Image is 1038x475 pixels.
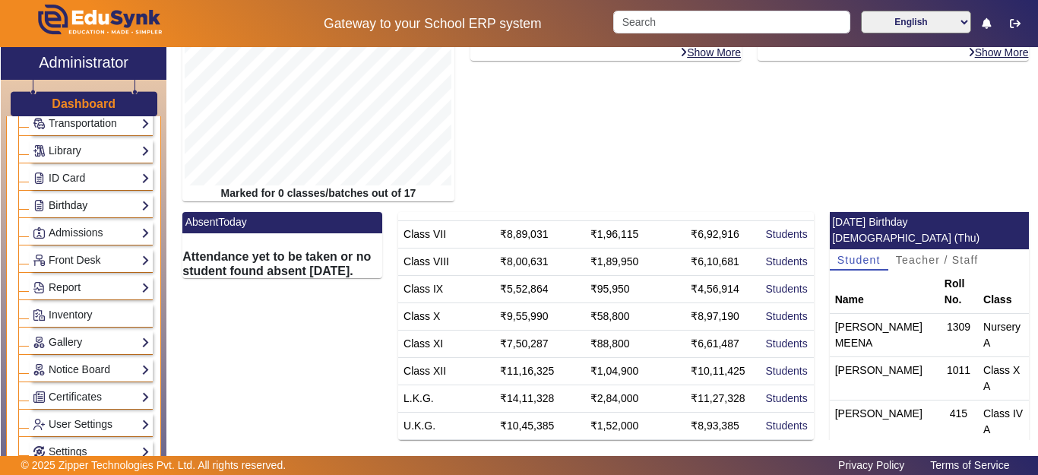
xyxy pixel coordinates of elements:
td: Class XII [398,357,495,385]
td: ₹10,45,385 [495,412,585,439]
span: Student [837,255,881,265]
td: Class IV A [978,400,1029,443]
mat-card-header: [DATE] Birthday [DEMOGRAPHIC_DATA] (Thu) [830,212,1030,249]
span: Inventory [49,309,93,321]
a: Students [765,310,807,322]
img: Inventory.png [33,309,45,321]
td: Class VII [398,220,495,248]
td: L.K.G. [398,385,495,412]
a: Students [765,228,807,240]
td: 415 [939,400,978,443]
td: ₹10,11,425 [685,357,760,385]
td: [PERSON_NAME] [830,400,939,443]
td: ₹5,52,864 [495,275,585,302]
p: © 2025 Zipper Technologies Pvt. Ltd. All rights reserved. [21,458,286,473]
a: Privacy Policy [831,455,912,475]
td: 1309 [939,313,978,356]
td: U.K.G. [398,412,495,439]
a: Students [765,420,807,432]
td: ₹1,04,900 [585,357,685,385]
h5: Gateway to your School ERP system [268,16,598,32]
td: ₹1,52,000 [585,412,685,439]
td: Class X [398,302,495,330]
a: Show More [967,46,1030,59]
td: ₹7,50,287 [495,330,585,357]
td: ₹1,96,115 [585,220,685,248]
td: Class X A [978,356,1029,400]
a: Students [765,365,807,377]
th: Class [978,271,1029,314]
a: Students [765,255,807,268]
td: ₹11,16,325 [495,357,585,385]
td: [PERSON_NAME] [830,356,939,400]
a: Students [765,337,807,350]
a: Show More [679,46,742,59]
h3: Dashboard [52,97,116,111]
input: Search [613,11,850,33]
td: Class XI [398,330,495,357]
td: ₹6,92,916 [685,220,760,248]
td: ₹8,00,631 [495,248,585,275]
td: ₹11,27,328 [685,385,760,412]
td: ₹8,97,190 [685,302,760,330]
span: Teacher / Staff [896,255,979,265]
td: ₹8,93,385 [685,412,760,439]
td: ₹9,55,990 [495,302,585,330]
h2: Administrator [39,53,128,71]
th: Roll No. [939,271,978,314]
mat-card-header: AbsentToday [182,212,382,233]
th: Name [830,271,939,314]
td: Class IX [398,275,495,302]
td: ₹95,950 [585,275,685,302]
td: [PERSON_NAME] MEENA [830,313,939,356]
td: ₹1,89,950 [585,248,685,275]
a: Students [765,392,807,404]
a: Inventory [33,306,150,324]
td: ₹58,800 [585,302,685,330]
a: Students [765,283,807,295]
td: Class VIII [398,248,495,275]
td: ₹6,61,487 [685,330,760,357]
h6: Attendance yet to be taken or no student found absent [DATE]. [182,249,382,278]
td: Nursery A [978,313,1029,356]
td: ₹4,56,914 [685,275,760,302]
td: ₹14,11,328 [495,385,585,412]
td: ₹8,89,031 [495,220,585,248]
div: Marked for 0 classes/batches out of 17 [182,185,454,201]
td: 1011 [939,356,978,400]
td: ₹6,10,681 [685,248,760,275]
a: Dashboard [51,96,116,112]
a: Administrator [1,47,166,80]
a: Students [765,201,807,213]
td: ₹2,84,000 [585,385,685,412]
td: ₹88,800 [585,330,685,357]
a: Terms of Service [922,455,1017,475]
